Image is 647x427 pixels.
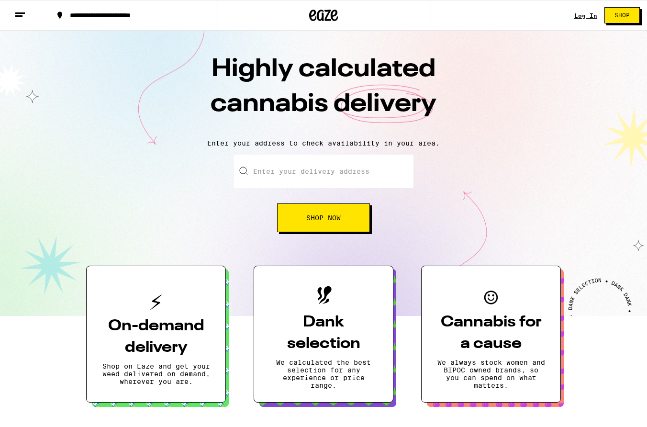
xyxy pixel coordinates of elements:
button: Dank selectionWe calculated the best selection for any experience or price range. [254,266,393,403]
p: We always stock women and BIPOC owned brands, so you can spend on what matters. [437,359,545,389]
p: Shop on Eaze and get your weed delivered on demand, wherever you are. [102,362,210,385]
button: Cannabis for a causeWe always stock women and BIPOC owned brands, so you can spend on what matters. [421,266,561,403]
h3: Cannabis for a cause [437,312,545,355]
button: Shop Now [277,203,370,232]
h3: Dank selection [269,312,378,355]
a: Log In [574,12,597,19]
p: Enter your address to check availability in your area. [10,139,637,147]
span: Shop [614,12,630,18]
a: Shop [597,7,647,23]
button: Shop [604,7,640,23]
button: On-demand deliveryShop on Eaze and get your weed delivered on demand, wherever you are. [86,266,226,403]
p: We calculated the best selection for any experience or price range. [269,359,378,389]
span: Shop Now [306,214,341,221]
h1: Highly calculated cannabis delivery [156,52,491,132]
input: Enter your delivery address [234,155,413,188]
h3: On-demand delivery [102,315,210,359]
